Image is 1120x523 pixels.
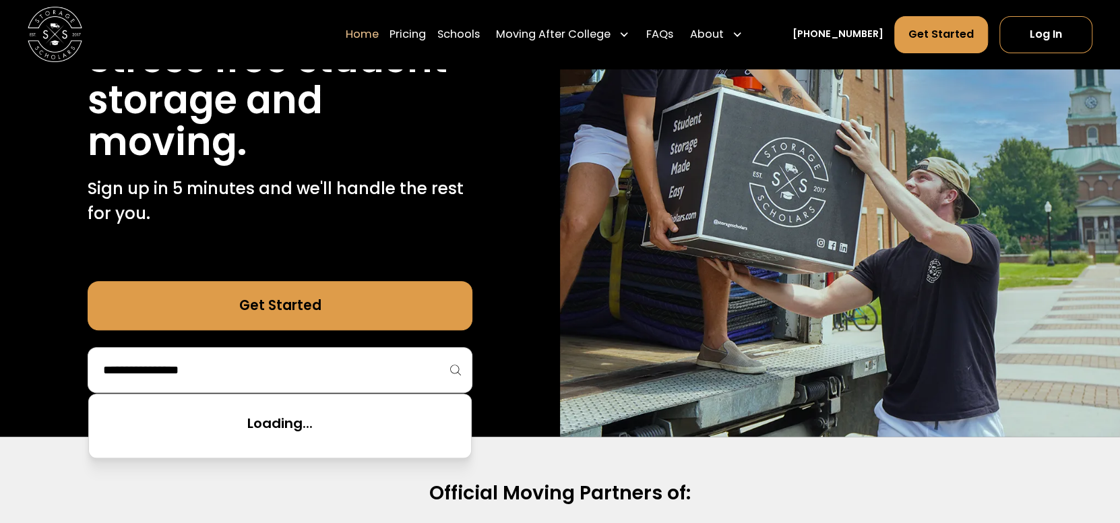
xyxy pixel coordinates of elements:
[88,38,472,163] h1: Stress free student storage and moving.
[121,481,1000,505] h2: Official Moving Partners of:
[491,15,635,53] div: Moving After College
[999,16,1093,53] a: Log In
[390,15,426,53] a: Pricing
[346,15,379,53] a: Home
[496,26,611,42] div: Moving After College
[437,15,480,53] a: Schools
[894,16,989,53] a: Get Started
[792,27,883,41] a: [PHONE_NUMBER]
[684,15,748,53] div: About
[88,281,472,330] a: Get Started
[88,177,472,226] p: Sign up in 5 minutes and we'll handle the rest for you.
[689,26,723,42] div: About
[28,7,83,62] img: Storage Scholars main logo
[646,15,673,53] a: FAQs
